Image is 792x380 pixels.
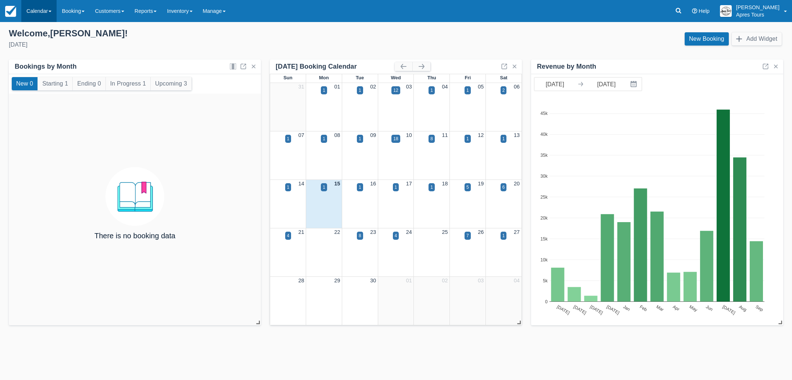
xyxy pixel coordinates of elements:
a: 27 [514,229,520,235]
div: 1 [430,87,433,94]
span: Thu [427,75,436,80]
a: 01 [334,84,340,90]
a: 03 [478,278,484,283]
input: End Date [586,77,627,91]
a: 22 [334,229,340,235]
div: 1 [359,87,361,94]
button: Interact with the calendar and add the check-in date for your trip. [627,77,642,91]
div: 5 [466,184,469,191]
a: 01 [406,278,412,283]
i: Help [692,8,697,14]
div: 1 [430,184,433,191]
div: 1 [287,135,290,142]
span: Tue [356,75,364,80]
img: booking.png [105,167,164,226]
button: In Progress 1 [106,77,150,90]
a: 23 [370,229,376,235]
div: 12 [393,87,398,94]
div: 2 [502,87,505,94]
a: 13 [514,132,520,138]
div: 18 [393,135,398,142]
div: 1 [466,87,469,94]
button: Add Widget [732,32,782,46]
div: 1 [359,184,361,191]
div: 6 [502,184,505,191]
a: 02 [442,278,448,283]
span: Mon [319,75,329,80]
a: 24 [406,229,412,235]
a: 20 [514,181,520,187]
a: 02 [370,84,376,90]
div: 1 [323,184,325,191]
div: 1 [323,135,325,142]
a: 09 [370,132,376,138]
a: 25 [442,229,448,235]
a: 05 [478,84,484,90]
a: 10 [406,132,412,138]
p: Apres Tours [736,11,780,18]
span: Sat [500,75,508,80]
a: 28 [298,278,304,283]
a: 04 [442,84,448,90]
a: New Booking [685,32,729,46]
p: [PERSON_NAME] [736,4,780,11]
button: Starting 1 [38,77,72,90]
a: 06 [514,84,520,90]
div: 4 [287,232,290,239]
input: Start Date [534,77,576,91]
h4: There is no booking data [94,232,175,240]
div: Bookings by Month [15,62,77,71]
div: [DATE] Booking Calendar [276,62,395,71]
div: 1 [395,184,397,191]
div: 1 [359,135,361,142]
a: 26 [478,229,484,235]
span: Help [699,8,710,14]
div: 1 [502,232,505,239]
a: 18 [442,181,448,187]
a: 03 [406,84,412,90]
a: 19 [478,181,484,187]
a: 21 [298,229,304,235]
span: Fri [465,75,471,80]
div: 1 [502,135,505,142]
a: 04 [514,278,520,283]
a: 07 [298,132,304,138]
a: 17 [406,181,412,187]
a: 08 [334,132,340,138]
a: 31 [298,84,304,90]
img: A1 [720,5,732,17]
button: Upcoming 3 [151,77,191,90]
a: 11 [442,132,448,138]
img: checkfront-main-nav-mini-logo.png [5,6,16,17]
span: Wed [391,75,401,80]
span: Sun [283,75,292,80]
div: [DATE] [9,40,390,49]
a: 12 [478,132,484,138]
a: 14 [298,181,304,187]
div: 1 [323,87,325,94]
a: 30 [370,278,376,283]
div: 8 [430,135,433,142]
div: 1 [287,184,290,191]
div: 4 [395,232,397,239]
a: 29 [334,278,340,283]
div: 8 [359,232,361,239]
button: Ending 0 [73,77,105,90]
a: 16 [370,181,376,187]
div: 7 [466,232,469,239]
div: Welcome , [PERSON_NAME] ! [9,28,390,39]
button: New 0 [12,77,37,90]
div: 1 [466,135,469,142]
div: Revenue by Month [537,62,596,71]
a: 15 [334,181,340,187]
